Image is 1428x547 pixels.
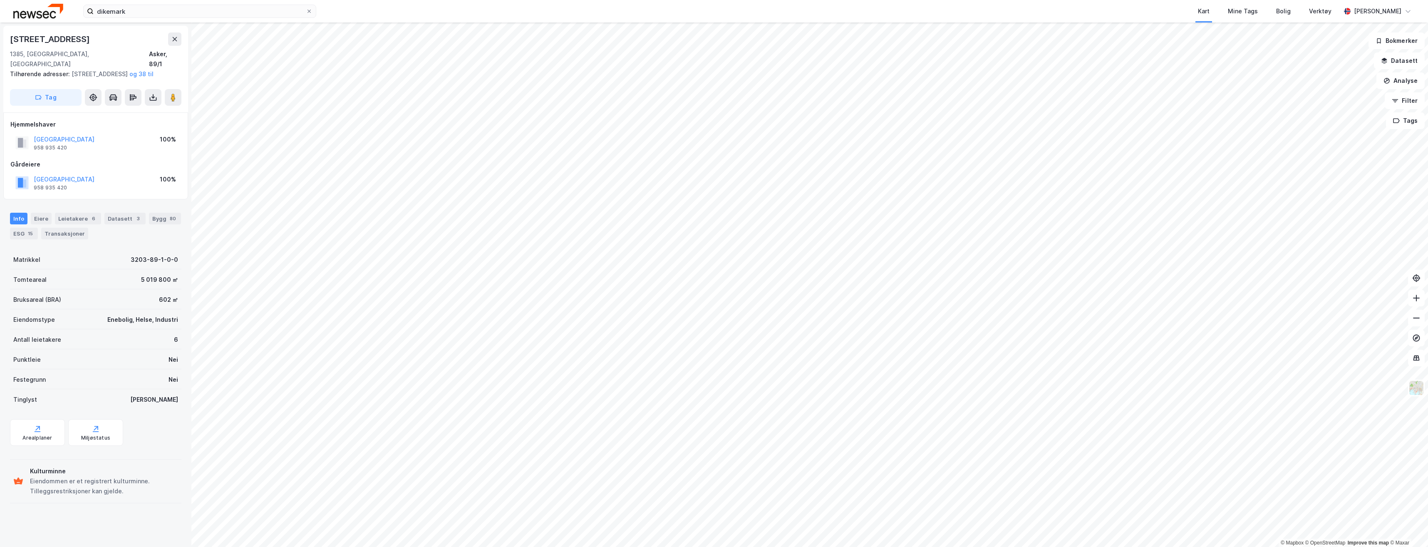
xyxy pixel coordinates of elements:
div: Matrikkel [13,255,40,265]
div: [PERSON_NAME] [1354,6,1401,16]
div: Transaksjoner [41,228,88,239]
div: Gårdeiere [10,159,181,169]
div: Eiere [31,213,52,224]
div: 958 935 420 [34,184,67,191]
div: 958 935 420 [34,144,67,151]
img: Z [1408,380,1424,396]
div: [STREET_ADDRESS] [10,32,92,46]
div: Hjemmelshaver [10,119,181,129]
button: Filter [1385,92,1425,109]
div: Kulturminne [30,466,178,476]
div: Antall leietakere [13,335,61,345]
div: 6 [89,214,98,223]
div: 602 ㎡ [159,295,178,305]
div: Mine Tags [1228,6,1258,16]
span: Tilhørende adresser: [10,70,72,77]
div: Nei [169,355,178,365]
div: Bolig [1276,6,1291,16]
div: Enebolig, Helse, Industri [107,315,178,325]
input: Søk på adresse, matrikkel, gårdeiere, leietakere eller personer [94,5,306,17]
div: [STREET_ADDRESS] [10,69,175,79]
button: Bokmerker [1368,32,1425,49]
button: Tags [1386,112,1425,129]
div: Arealplaner [22,435,52,441]
div: [PERSON_NAME] [130,395,178,405]
div: Verktøy [1309,6,1331,16]
div: 100% [160,134,176,144]
div: Miljøstatus [81,435,110,441]
iframe: Chat Widget [1386,507,1428,547]
div: 15 [26,229,35,238]
div: Leietakere [55,213,101,224]
div: 80 [168,214,178,223]
div: Datasett [104,213,146,224]
div: 5 019 800 ㎡ [141,275,178,285]
div: 6 [174,335,178,345]
div: Punktleie [13,355,41,365]
a: Improve this map [1348,540,1389,546]
div: 100% [160,174,176,184]
div: Festegrunn [13,375,46,385]
div: Bruksareal (BRA) [13,295,61,305]
button: Datasett [1374,52,1425,69]
div: Bygg [149,213,181,224]
img: newsec-logo.f6e21ccffca1b3a03d2d.png [13,4,63,18]
div: Eiendommen er et registrert kulturminne. Tilleggsrestriksjoner kan gjelde. [30,476,178,496]
a: Mapbox [1281,540,1304,546]
div: Kart [1198,6,1210,16]
div: Tinglyst [13,395,37,405]
div: Info [10,213,27,224]
div: ESG [10,228,38,239]
div: Nei [169,375,178,385]
div: 1385, [GEOGRAPHIC_DATA], [GEOGRAPHIC_DATA] [10,49,149,69]
div: Tomteareal [13,275,47,285]
div: Eiendomstype [13,315,55,325]
a: OpenStreetMap [1305,540,1346,546]
div: 3 [134,214,142,223]
div: 3203-89-1-0-0 [131,255,178,265]
button: Tag [10,89,82,106]
div: Asker, 89/1 [149,49,181,69]
div: Kontrollprogram for chat [1386,507,1428,547]
button: Analyse [1376,72,1425,89]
